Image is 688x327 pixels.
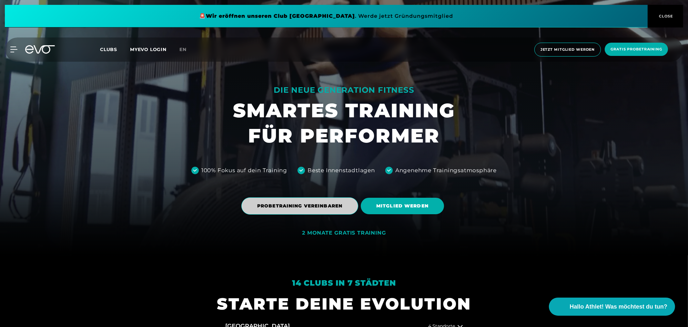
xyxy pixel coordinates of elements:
a: Clubs [100,46,130,52]
div: DIE NEUE GENERATION FITNESS [233,85,455,95]
span: Hallo Athlet! Was möchtest du tun? [570,302,667,311]
span: MITGLIED WERDEN [376,203,429,209]
h1: SMARTES TRAINING FÜR PERFORMER [233,98,455,148]
h1: STARTE DEINE EVOLUTION [217,293,471,314]
a: MITGLIED WERDEN [361,193,447,219]
a: MYEVO LOGIN [130,47,167,52]
div: 100% Fokus auf dein Training [201,166,287,175]
span: en [179,47,187,52]
em: 14 Clubs in 7 Städten [292,278,396,288]
a: Gratis Probetraining [603,43,670,57]
span: Clubs [100,47,117,52]
button: Hallo Athlet! Was möchtest du tun? [549,298,675,316]
div: 2 MONATE GRATIS TRAINING [302,230,386,237]
span: Gratis Probetraining [611,47,662,52]
a: Jetzt Mitglied werden [532,43,603,57]
div: Angenehme Trainingsatmosphäre [395,166,497,175]
div: Beste Innenstadtlagen [308,166,375,175]
a: en [179,46,194,53]
button: CLOSE [648,5,683,27]
a: PROBETRAINING VEREINBAREN [241,193,361,219]
span: Jetzt Mitglied werden [541,47,595,52]
span: CLOSE [658,13,673,19]
span: PROBETRAINING VEREINBAREN [257,203,342,209]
